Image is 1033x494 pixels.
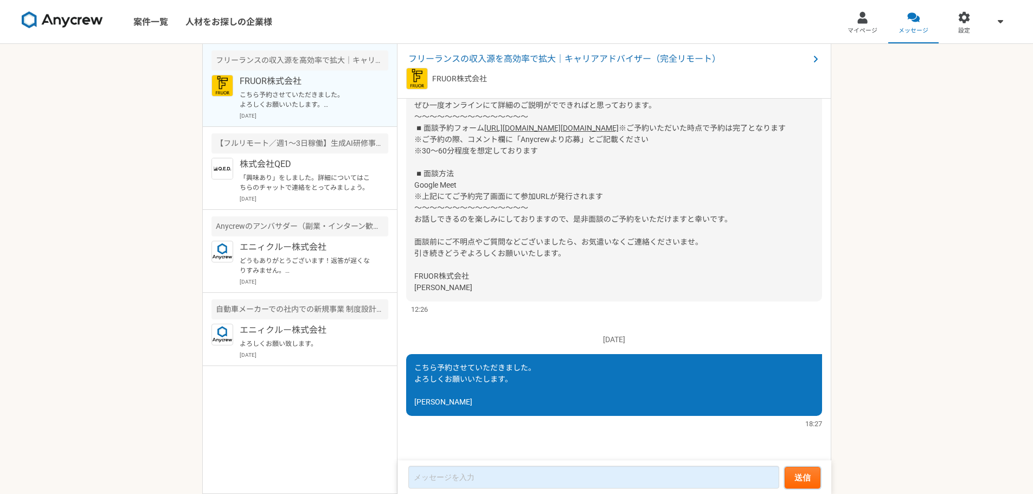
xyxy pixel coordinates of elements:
a: [URL][DOMAIN_NAME][DOMAIN_NAME] [484,124,619,132]
p: FRUOR株式会社 [240,75,374,88]
span: フリーランスの収入源を高効率で拡大｜キャリアアドバイザー（完全リモート） [408,53,809,66]
p: どうもありがとうございます！返答が遅くなりすみません。 本日16時からどうぞよろしくお願いいたします。 [240,256,374,275]
p: エニィクルー株式会社 [240,241,374,254]
p: [DATE] [240,195,388,203]
div: 自動車メーカーでの社内での新規事業 制度設計・基盤づくり コンサルティング業務 [211,299,388,319]
p: [DATE] [240,278,388,286]
p: 株式会社QED [240,158,374,171]
img: FRUOR%E3%83%AD%E3%82%B3%E3%82%99.png [211,75,233,97]
img: %E9%9B%BB%E5%AD%90%E5%8D%B0%E9%91%91.png [211,158,233,179]
p: [DATE] [240,112,388,120]
p: 「興味あり」をしました。詳細についてはこちらのチャットで連絡をとってみましょう。 [240,173,374,193]
div: フリーランスの収入源を高効率で拡大｜キャリアアドバイザー（完全リモート） [211,50,388,70]
div: 【フルリモート／週1～3日稼働】生成AI研修事業 制作・運営アシスタント [211,133,388,153]
p: [DATE] [240,351,388,359]
p: [DATE] [406,334,822,345]
p: こちら予約させていただきました。 よろしくお願いいたします。 [PERSON_NAME] [240,90,374,110]
img: FRUOR%E3%83%AD%E3%82%B3%E3%82%99.png [406,68,428,89]
button: 送信 [785,467,820,489]
img: 8DqYSo04kwAAAAASUVORK5CYII= [22,11,103,29]
span: 18:27 [805,419,822,429]
span: ご興味も持っていただきありがとうございます！ FRUOR株式会社の[PERSON_NAME]です。 ぜひ一度オンラインにて詳細のご説明がでできればと思っております。 〜〜〜〜〜〜〜〜〜〜〜〜〜〜... [414,67,656,132]
img: logo_text_blue_01.png [211,241,233,262]
img: logo_text_blue_01.png [211,324,233,345]
p: エニィクルー株式会社 [240,324,374,337]
span: 12:26 [411,304,428,315]
span: マイページ [848,27,877,35]
span: ※ご予約いただいた時点で予約は完了となります ※ご予約の際、コメント欄に「Anycrewより応募」とご記載ください ※30〜60分程度を想定しております ◾️面談方法 Google Meet ※... [414,124,786,292]
div: Anycrewのアンバサダー（副業・インターン歓迎） [211,216,388,236]
p: FRUOR株式会社 [432,73,487,85]
span: こちら予約させていただきました。 よろしくお願いいたします。 [PERSON_NAME] [414,363,536,406]
span: 設定 [958,27,970,35]
span: メッセージ [899,27,928,35]
p: よろしくお願い致します。 [240,339,374,349]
